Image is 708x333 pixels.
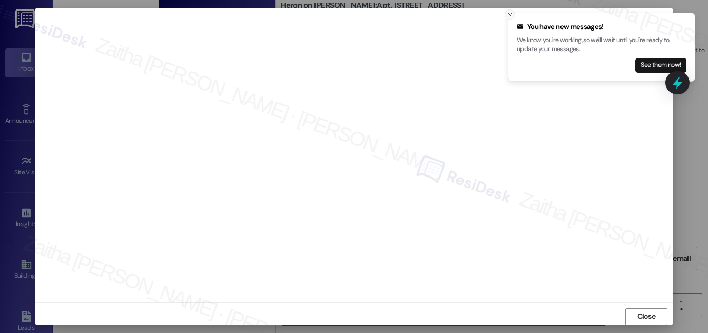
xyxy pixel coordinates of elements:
[637,311,656,322] span: Close
[505,9,515,20] button: Close toast
[625,308,667,325] button: Close
[517,22,686,32] div: You have new messages!
[635,58,686,73] button: See them now!
[517,36,686,54] p: We know you're working, so we'll wait until you're ready to update your messages.
[41,8,667,297] iframe: retool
